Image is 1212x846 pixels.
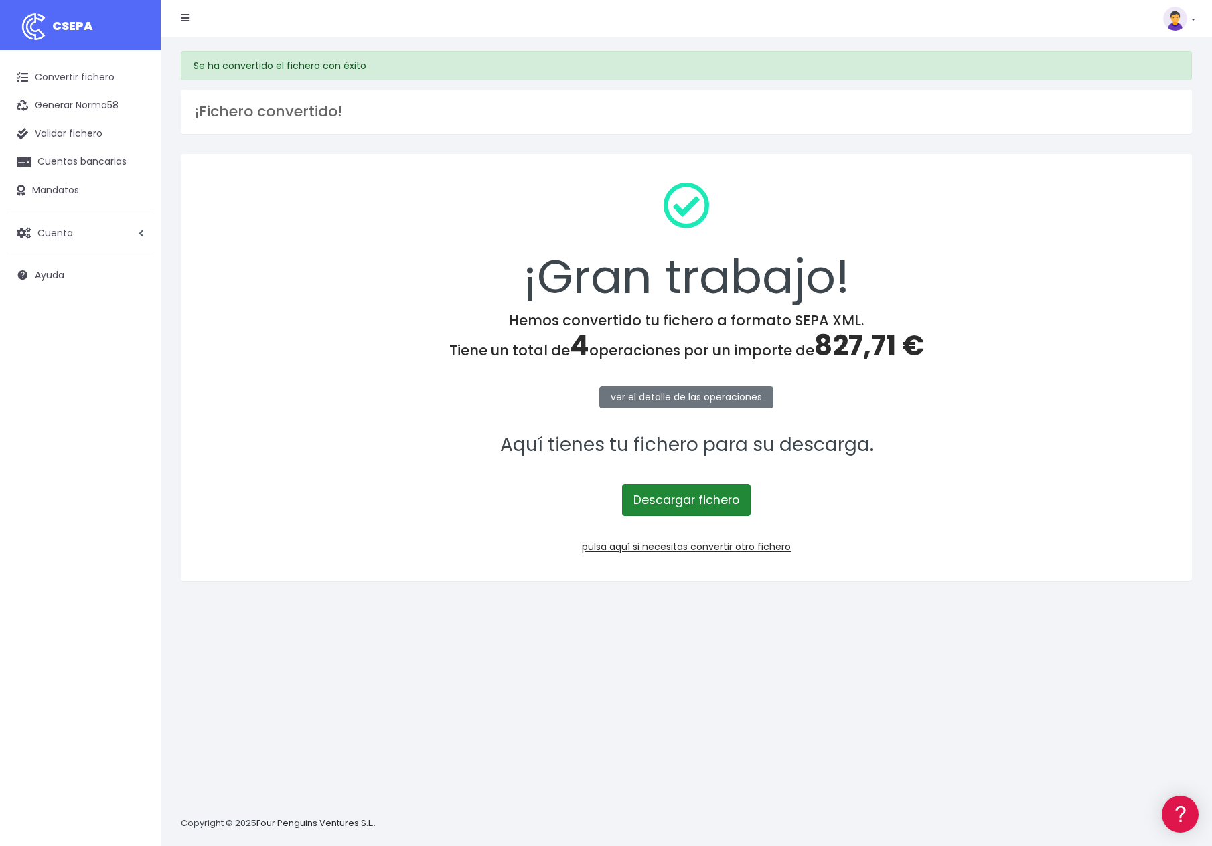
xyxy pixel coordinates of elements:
a: Ayuda [7,261,154,289]
div: Convertir ficheros [13,148,254,161]
span: 4 [570,326,589,365]
div: Programadores [13,321,254,334]
a: Cuentas bancarias [7,148,154,176]
p: Aquí tienes tu fichero para su descarga. [198,430,1175,460]
a: Mandatos [7,177,154,205]
a: API [13,342,254,363]
div: Facturación [13,266,254,278]
button: Contáctanos [13,358,254,382]
a: Formatos [13,169,254,190]
div: ¡Gran trabajo! [198,171,1175,312]
a: Videotutoriales [13,211,254,232]
span: Cuenta [37,226,73,239]
a: Descargar fichero [622,484,751,516]
img: logo [17,10,50,44]
a: Problemas habituales [13,190,254,211]
h3: ¡Fichero convertido! [194,103,1179,120]
a: Perfiles de empresas [13,232,254,252]
span: Ayuda [35,268,64,282]
p: Copyright © 2025 . [181,817,376,831]
a: POWERED BY ENCHANT [184,386,258,398]
div: Se ha convertido el fichero con éxito [181,51,1192,80]
a: Validar fichero [7,120,154,148]
a: Cuenta [7,219,154,247]
span: CSEPA [52,17,93,34]
a: Convertir fichero [7,64,154,92]
a: ver el detalle de las operaciones [599,386,773,408]
h4: Hemos convertido tu fichero a formato SEPA XML. Tiene un total de operaciones por un importe de [198,312,1175,363]
a: Información general [13,114,254,135]
a: General [13,287,254,308]
span: 827,71 € [814,326,924,365]
img: profile [1163,7,1187,31]
a: Four Penguins Ventures S.L. [256,817,374,829]
div: Información general [13,93,254,106]
a: pulsa aquí si necesitas convertir otro fichero [582,540,791,554]
a: Generar Norma58 [7,92,154,120]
